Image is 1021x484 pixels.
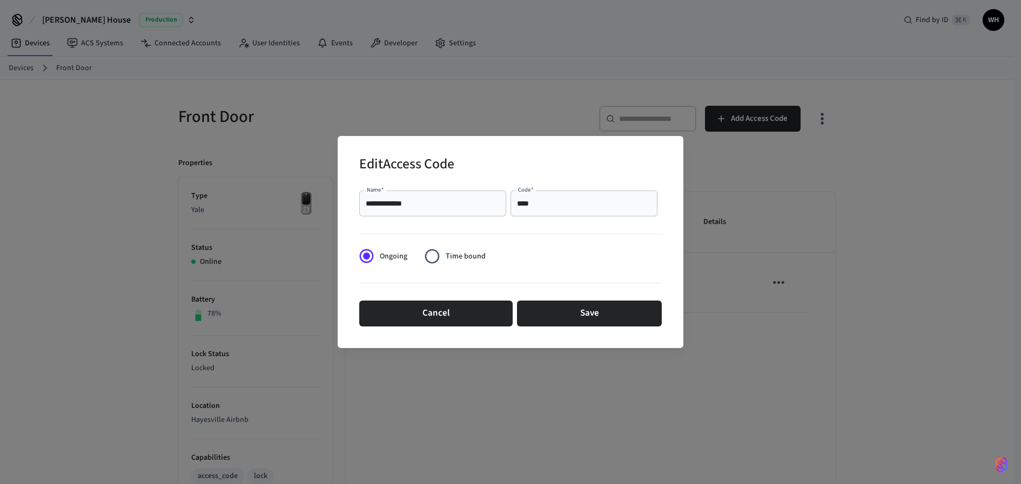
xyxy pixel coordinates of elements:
button: Cancel [359,301,513,326]
label: Name [367,186,384,194]
img: SeamLogoGradient.69752ec5.svg [995,456,1008,473]
button: Save [517,301,662,326]
label: Code [518,186,534,194]
h2: Edit Access Code [359,149,454,182]
span: Ongoing [380,251,407,262]
span: Time bound [446,251,486,262]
